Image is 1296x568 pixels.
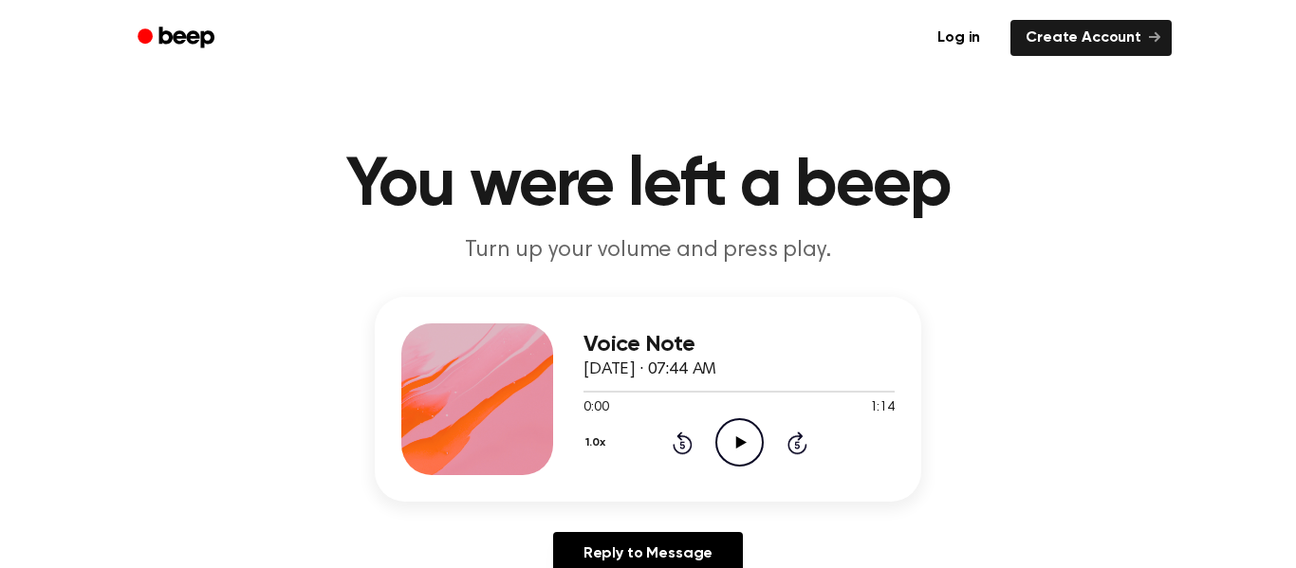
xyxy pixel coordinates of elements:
p: Turn up your volume and press play. [284,235,1012,266]
h1: You were left a beep [162,152,1134,220]
a: Create Account [1010,20,1172,56]
h3: Voice Note [583,332,895,357]
span: [DATE] · 07:44 AM [583,361,716,378]
a: Log in [918,16,999,60]
a: Beep [124,20,231,57]
span: 0:00 [583,398,608,418]
span: 1:14 [870,398,895,418]
button: 1.0x [583,427,612,459]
